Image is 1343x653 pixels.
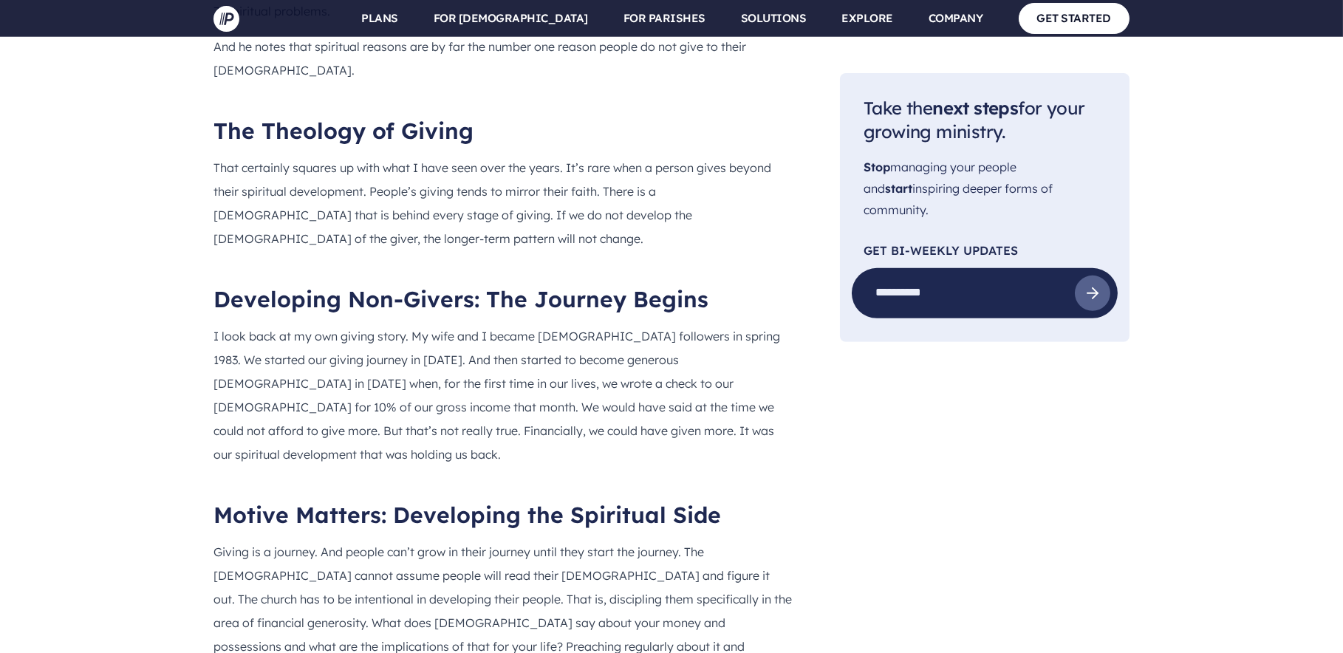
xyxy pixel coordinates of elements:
p: That certainly squares up with what I have seen over the years. It’s rare when a person gives bey... [213,156,793,250]
span: Take the for your growing ministry. [864,96,1084,143]
span: start [885,180,912,195]
h2: Motive Matters: Developing the Spiritual Side [213,502,793,528]
a: GET STARTED [1019,3,1130,33]
p: And he notes that spiritual reasons are by far the number one reason people do not give to their ... [213,35,793,82]
span: Stop [864,160,890,174]
p: Get Bi-Weekly Updates [864,244,1106,256]
p: I look back at my own giving story. My wife and I became [DEMOGRAPHIC_DATA] followers in spring 1... [213,324,793,466]
span: next steps [932,96,1018,118]
h2: Developing Non-Givers: The Journey Begins [213,286,793,312]
h2: The Theology of Giving [213,117,793,144]
p: managing your people and inspiring deeper forms of community. [864,157,1106,220]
